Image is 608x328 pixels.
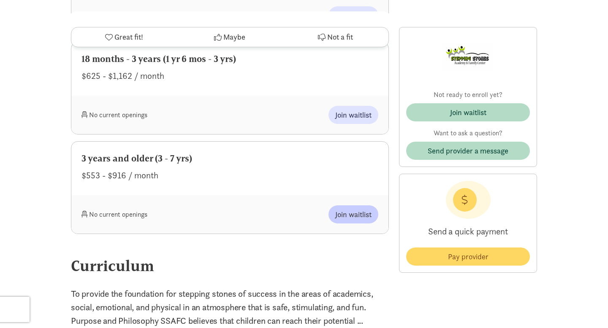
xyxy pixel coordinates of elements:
div: Join waitlist [450,107,486,118]
div: Curriculum [71,254,389,277]
div: No current openings [81,205,230,223]
div: 3 years and older (3 - 7 yrs) [81,152,378,165]
span: Send provider a message [428,145,508,156]
button: Great fit! [71,27,177,47]
p: Not ready to enroll yet? [406,90,530,100]
span: Join waitlist [335,109,372,121]
span: Pay provider [448,251,489,262]
div: $625 - $1,162 / month [81,69,378,83]
span: Maybe [223,32,245,43]
span: Not a fit [327,32,353,43]
p: To provide the foundation for stepping stones of success in the areas of academics, social, emoti... [71,287,389,328]
button: Join waitlist [328,6,378,24]
p: Want to ask a question? [406,128,530,138]
div: 18 months - 3 years (1 yr 6 mos - 3 yrs) [81,52,378,66]
div: $553 - $916 / month [81,169,378,182]
img: Provider logo [443,34,494,80]
button: Maybe [177,27,282,47]
span: Great fit! [114,32,143,43]
span: Join waitlist [335,209,372,220]
div: No current openings [81,106,230,124]
button: Join waitlist [406,103,530,121]
button: Not a fit [283,27,388,47]
p: Send a quick payment [406,219,530,244]
div: No current openings [81,6,230,24]
button: Send provider a message [406,142,530,160]
span: Join waitlist [335,10,372,21]
button: Join waitlist [328,205,378,223]
button: Join waitlist [328,106,378,124]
